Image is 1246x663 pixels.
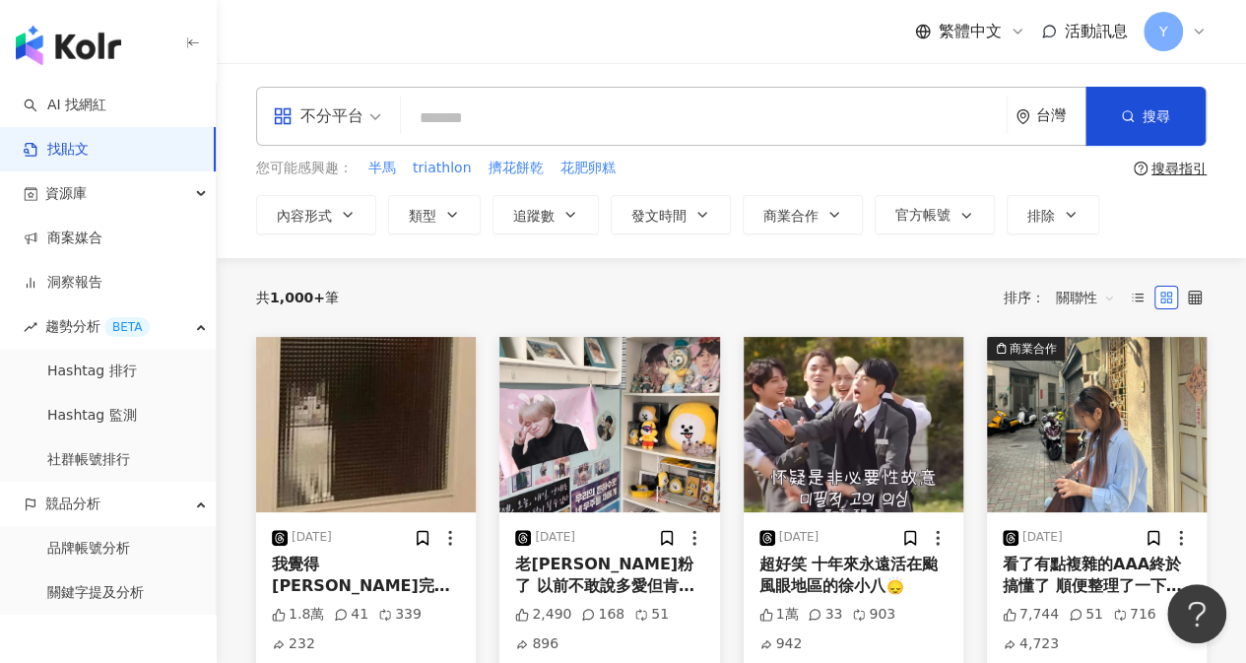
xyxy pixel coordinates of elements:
[1069,605,1103,625] div: 51
[631,208,687,224] span: 發文時間
[558,158,616,179] button: 花肥卵糕
[581,605,624,625] div: 168
[1036,107,1085,124] div: 台灣
[368,159,396,178] span: 半馬
[513,208,555,224] span: 追蹤數
[487,158,544,179] button: 擠花餅乾
[47,362,137,381] a: Hashtag 排行
[277,208,332,224] span: 內容形式
[272,634,315,654] div: 232
[515,634,558,654] div: 896
[808,605,842,625] div: 33
[987,337,1207,512] img: post-image
[499,337,719,512] img: post-image
[367,158,397,179] button: 半馬
[47,583,144,603] a: 關鍵字提及分析
[1151,161,1207,176] div: 搜尋指引
[413,159,471,178] span: triathlon
[256,337,476,512] img: post-image
[1003,605,1059,625] div: 7,744
[1167,584,1226,643] iframe: Help Scout Beacon - Open
[47,450,130,470] a: 社群帳號排行
[987,337,1207,512] button: 商業合作
[24,96,106,115] a: searchAI 找網紅
[1027,208,1055,224] span: 排除
[611,195,731,234] button: 發文時間
[488,159,543,178] span: 擠花餅乾
[292,529,332,546] div: [DATE]
[412,158,472,179] button: triathlon
[45,482,100,526] span: 競品分析
[45,304,150,349] span: 趨勢分析
[45,171,87,216] span: 資源庫
[939,21,1002,42] span: 繁體中文
[16,26,121,65] img: logo
[744,337,963,512] img: post-image
[334,605,368,625] div: 41
[24,273,102,293] a: 洞察報告
[759,554,948,598] div: 超好笑 十年來永遠活在颱風眼地區的徐小八🙂‍↕️
[388,195,481,234] button: 類型
[273,106,293,126] span: appstore
[1016,109,1030,124] span: environment
[24,140,89,160] a: 找貼文
[256,195,376,234] button: 內容形式
[852,605,895,625] div: 903
[1010,339,1057,359] div: 商業合作
[743,195,863,234] button: 商業合作
[779,529,820,546] div: [DATE]
[273,100,363,132] div: 不分平台
[47,539,130,559] a: 品牌帳號分析
[535,529,575,546] div: [DATE]
[1007,195,1099,234] button: 排除
[272,605,324,625] div: 1.8萬
[515,554,703,598] div: 老[PERSON_NAME]粉了 以前不敢說多愛但肯定掏心掏肺 趁這波熱潮 來送幸福 官方正版[PERSON_NAME]（還有滿多沒拍到反正就是全送）（不要問我還有什麼反正就是全寄給你）、展覽照...
[1143,108,1170,124] span: 搜尋
[1003,634,1059,654] div: 4,723
[256,159,353,178] span: 您可能感興趣：
[763,208,819,224] span: 商業合作
[492,195,599,234] button: 追蹤數
[24,229,102,248] a: 商案媒合
[1113,605,1156,625] div: 716
[634,605,669,625] div: 51
[47,406,137,426] a: Hashtag 監測
[1004,282,1126,313] div: 排序：
[559,159,615,178] span: 花肥卵糕
[256,290,339,305] div: 共 筆
[272,554,460,598] div: 我覺得[PERSON_NAME]完全就是超級懂[PERSON_NAME]想要什麼 用她的角度去理解她 哪個男生會用串友情手鍊這麼可愛的方法去認識[PERSON_NAME] 太浪漫了💕
[759,634,803,654] div: 942
[875,195,995,234] button: 官方帳號
[1003,554,1191,598] div: 看了有點複雜的AAA終於搞懂了 順便整理了一下，如果有理解錯誤也歡迎糾正 🔹12/6（六） AAA頒獎典禮 有表演+有合作舞台+頒獎典禮 售票時間： 9/6（六） 13:00 interpark...
[1159,21,1168,42] span: Y
[104,317,150,337] div: BETA
[759,605,799,625] div: 1萬
[1134,162,1148,175] span: question-circle
[378,605,422,625] div: 339
[24,320,37,334] span: rise
[409,208,436,224] span: 類型
[1065,22,1128,40] span: 活動訊息
[1022,529,1063,546] div: [DATE]
[270,290,325,305] span: 1,000+
[1085,87,1206,146] button: 搜尋
[1056,282,1115,313] span: 關聯性
[515,605,571,625] div: 2,490
[895,207,951,223] span: 官方帳號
